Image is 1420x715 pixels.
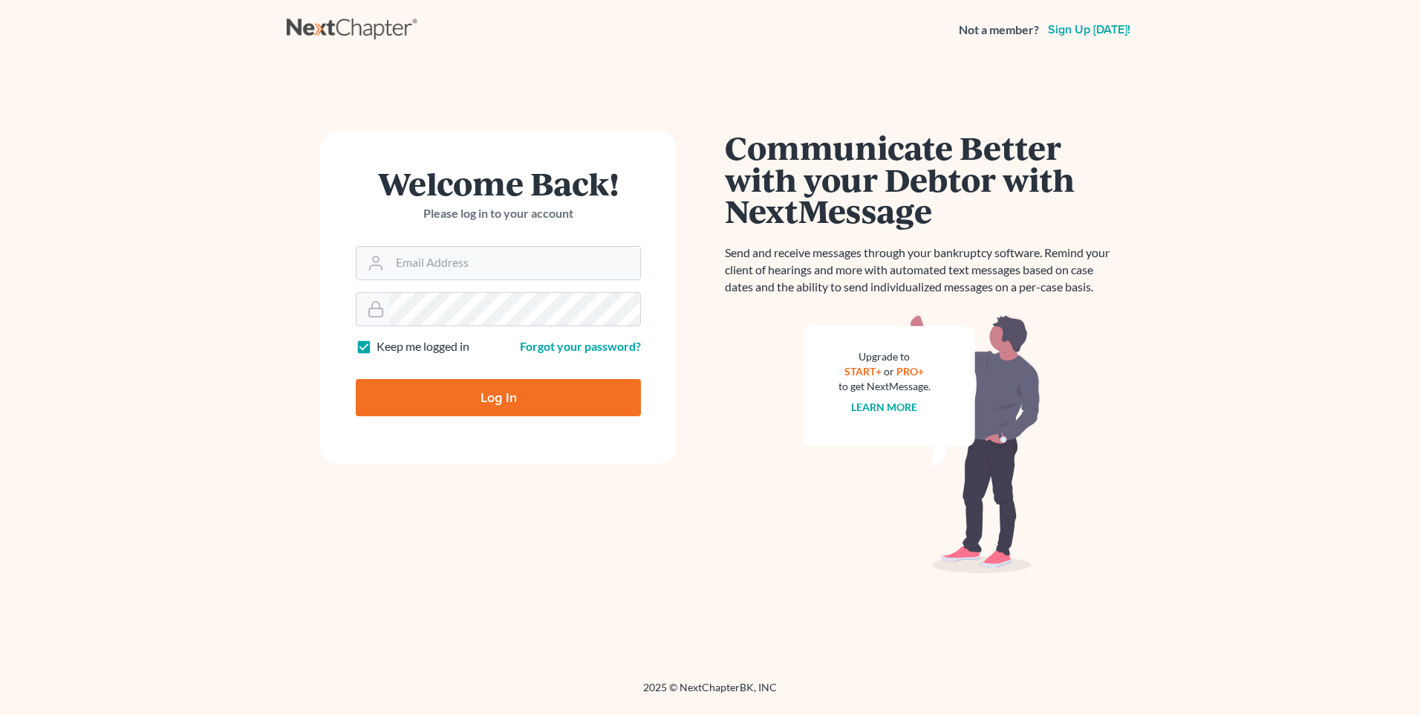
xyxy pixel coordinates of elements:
[287,680,1133,707] div: 2025 © NextChapterBK, INC
[885,365,895,378] span: or
[520,339,641,353] a: Forgot your password?
[803,314,1040,574] img: nextmessage_bg-59042aed3d76b12b5cd301f8e5b87938c9018125f34e5fa2b7a6b67550977c72.svg
[959,22,1039,39] strong: Not a member?
[356,205,641,222] p: Please log in to your account
[838,349,931,364] div: Upgrade to
[356,379,641,416] input: Log In
[390,247,640,279] input: Email Address
[725,245,1118,296] p: Send and receive messages through your bankruptcy software. Remind your client of hearings and mo...
[356,167,641,199] h1: Welcome Back!
[897,365,925,378] a: PRO+
[1045,24,1133,36] a: Sign up [DATE]!
[725,132,1118,227] h1: Communicate Better with your Debtor with NextMessage
[845,365,882,378] a: START+
[852,401,918,413] a: Learn more
[838,379,931,394] div: to get NextMessage.
[377,338,469,355] label: Keep me logged in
